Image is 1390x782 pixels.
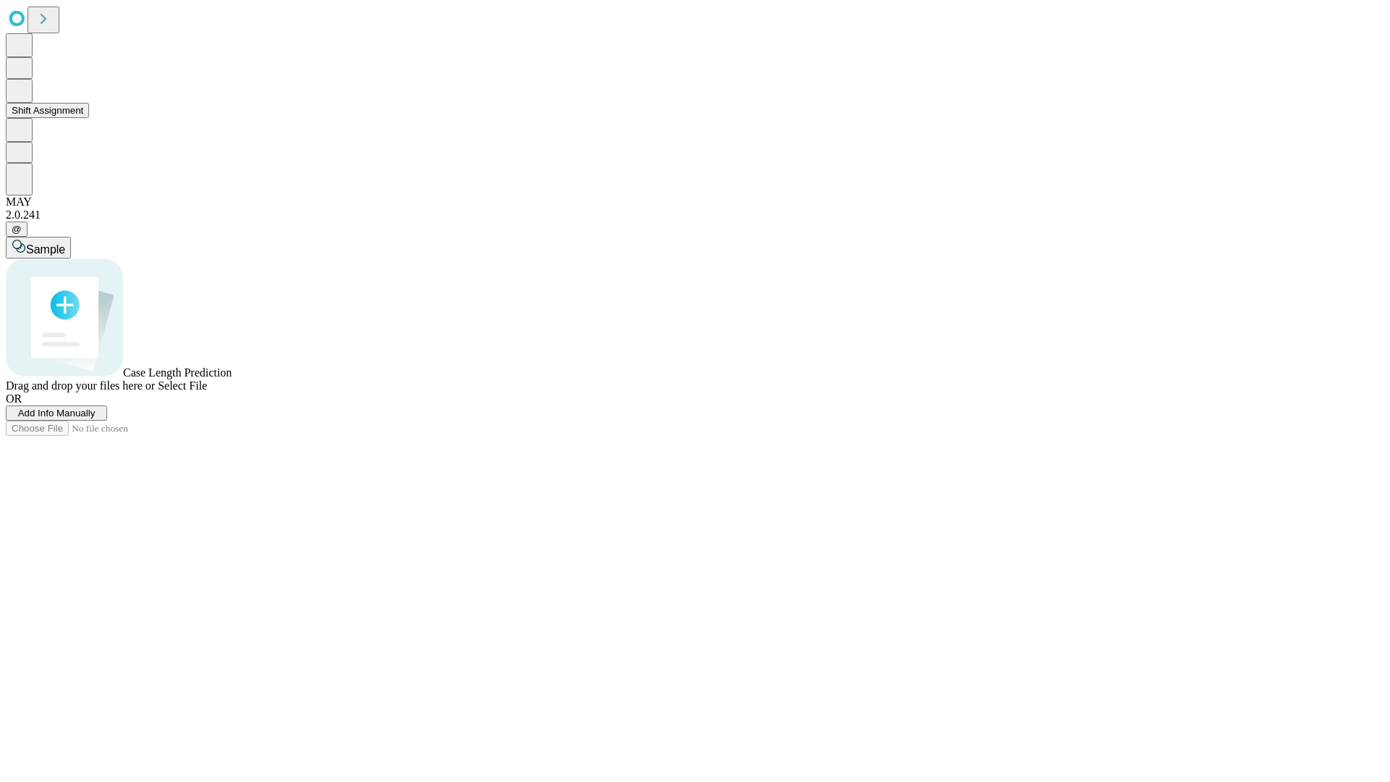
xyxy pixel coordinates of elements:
[18,408,96,419] span: Add Info Manually
[158,379,207,392] span: Select File
[6,237,71,258] button: Sample
[6,195,1384,209] div: MAY
[6,209,1384,222] div: 2.0.241
[123,366,232,379] span: Case Length Prediction
[6,392,22,405] span: OR
[12,224,22,235] span: @
[6,379,155,392] span: Drag and drop your files here or
[6,103,89,118] button: Shift Assignment
[6,405,107,421] button: Add Info Manually
[26,243,65,256] span: Sample
[6,222,28,237] button: @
